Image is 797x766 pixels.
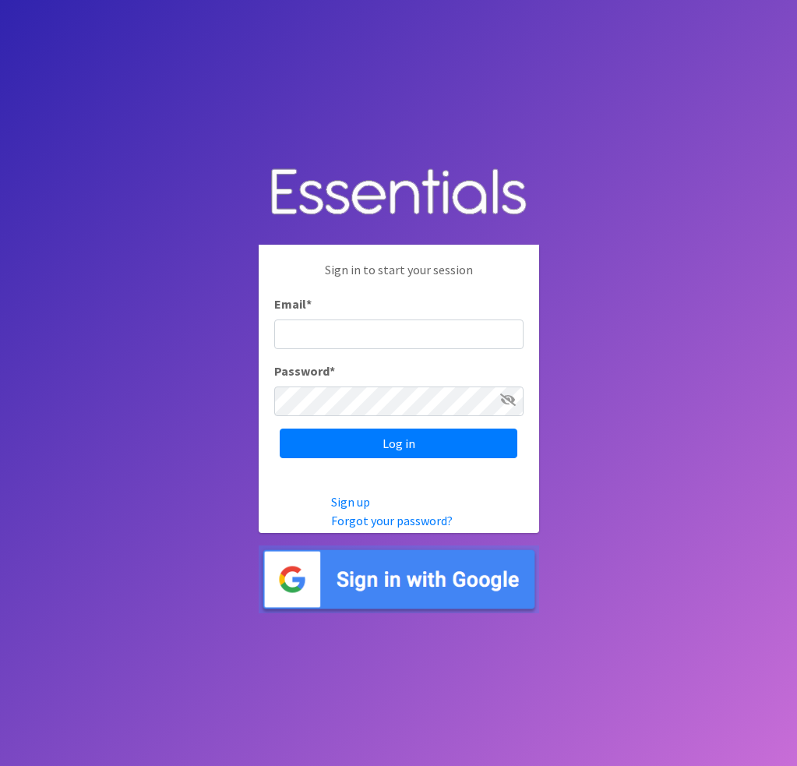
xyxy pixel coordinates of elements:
abbr: required [306,296,312,312]
input: Log in [280,429,517,458]
label: Email [274,295,312,313]
img: Sign in with Google [259,545,539,613]
label: Password [274,362,335,380]
a: Forgot your password? [331,513,453,528]
a: Sign up [331,494,370,510]
img: Human Essentials [259,153,539,233]
p: Sign in to start your session [274,260,524,295]
abbr: required [330,363,335,379]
